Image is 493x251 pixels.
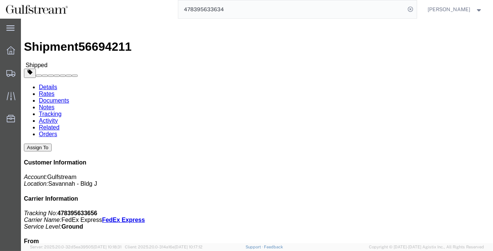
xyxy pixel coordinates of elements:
span: Server: 2025.20.0-32d5ea39505 [30,245,121,249]
span: Larosa Johnson [428,5,471,13]
a: Support [246,245,264,249]
iframe: FS Legacy Container [21,19,493,243]
span: [DATE] 10:17:12 [175,245,203,249]
span: Client: 2025.20.0-314a16e [125,245,203,249]
img: logo [5,4,68,15]
input: Search for shipment number, reference number [178,0,406,18]
button: [PERSON_NAME] [428,5,483,14]
span: Copyright © [DATE]-[DATE] Agistix Inc., All Rights Reserved [369,244,484,250]
span: [DATE] 10:18:31 [93,245,121,249]
a: Feedback [264,245,283,249]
